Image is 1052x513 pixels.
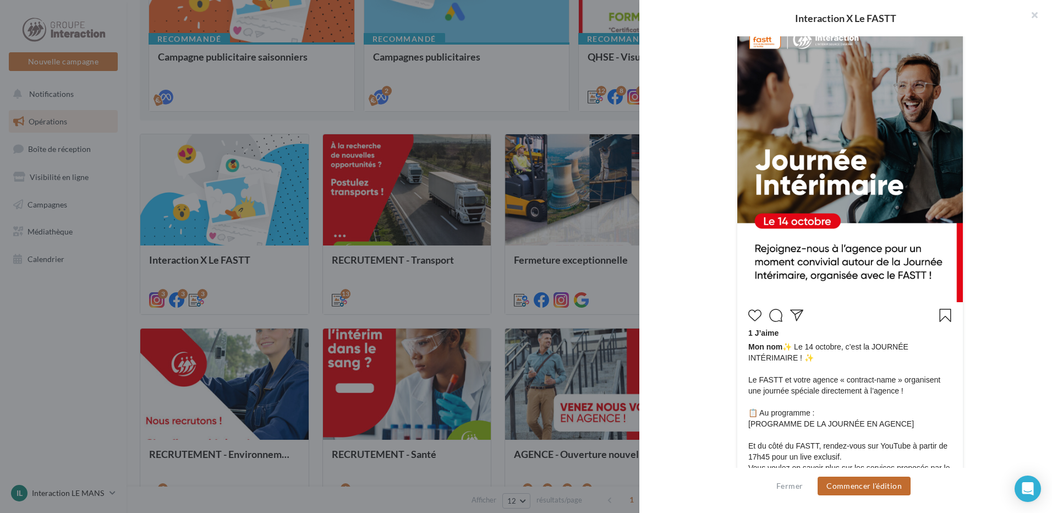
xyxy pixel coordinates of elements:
button: Commencer l'édition [818,477,911,495]
div: 1 J’aime [748,328,952,341]
div: Open Intercom Messenger [1015,476,1041,502]
svg: Enregistrer [939,309,952,322]
svg: Partager la publication [790,309,803,322]
button: Fermer [772,479,807,493]
div: Interaction X Le FASTT [657,13,1034,23]
svg: Commenter [769,309,782,322]
span: Mon nom [748,342,782,351]
svg: J’aime [748,309,761,322]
